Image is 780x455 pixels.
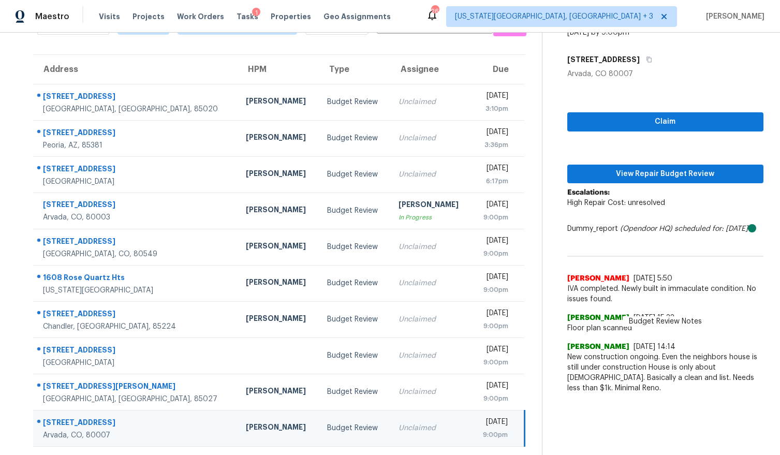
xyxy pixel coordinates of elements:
[480,285,508,295] div: 9:00pm
[43,91,229,104] div: [STREET_ADDRESS]
[399,212,463,223] div: In Progress
[327,350,382,361] div: Budget Review
[43,104,229,114] div: [GEOGRAPHIC_DATA], [GEOGRAPHIC_DATA], 85020
[246,422,311,435] div: [PERSON_NAME]
[480,417,508,430] div: [DATE]
[43,345,229,358] div: [STREET_ADDRESS]
[480,393,508,404] div: 9:00pm
[327,97,382,107] div: Budget Review
[327,169,382,180] div: Budget Review
[620,225,672,232] i: (Opendoor HQ)
[43,177,229,187] div: [GEOGRAPHIC_DATA]
[43,394,229,404] div: [GEOGRAPHIC_DATA], [GEOGRAPHIC_DATA], 85027
[43,164,229,177] div: [STREET_ADDRESS]
[480,127,508,140] div: [DATE]
[177,11,224,22] span: Work Orders
[43,309,229,321] div: [STREET_ADDRESS]
[246,96,311,109] div: [PERSON_NAME]
[634,343,675,350] span: [DATE] 14:14
[480,321,508,331] div: 9:00pm
[43,212,229,223] div: Arvada, CO, 80003
[43,272,229,285] div: 1608 Rose Quartz Hts
[35,11,69,22] span: Maestro
[43,127,229,140] div: [STREET_ADDRESS]
[399,133,463,143] div: Unclaimed
[567,54,640,65] h5: [STREET_ADDRESS]
[480,272,508,285] div: [DATE]
[431,6,438,17] div: 26
[567,342,629,352] span: [PERSON_NAME]
[480,344,508,357] div: [DATE]
[246,386,311,399] div: [PERSON_NAME]
[567,273,629,284] span: [PERSON_NAME]
[567,27,629,38] div: [DATE] by 9:00pm
[576,168,755,181] span: View Repair Budget Review
[323,11,391,22] span: Geo Assignments
[327,242,382,252] div: Budget Review
[480,163,508,176] div: [DATE]
[43,140,229,151] div: Peoria, AZ, 85381
[567,165,763,184] button: View Repair Budget Review
[246,277,311,290] div: [PERSON_NAME]
[480,380,508,393] div: [DATE]
[399,423,463,433] div: Unclaimed
[623,316,708,327] span: Budget Review Notes
[399,97,463,107] div: Unclaimed
[390,55,472,84] th: Assignee
[576,115,755,128] span: Claim
[252,8,260,18] div: 1
[472,55,524,84] th: Due
[246,132,311,145] div: [PERSON_NAME]
[399,199,463,212] div: [PERSON_NAME]
[43,417,229,430] div: [STREET_ADDRESS]
[319,55,390,84] th: Type
[246,168,311,181] div: [PERSON_NAME]
[43,358,229,368] div: [GEOGRAPHIC_DATA]
[480,212,508,223] div: 9:00pm
[43,199,229,212] div: [STREET_ADDRESS]
[33,55,238,84] th: Address
[634,314,674,321] span: [DATE] 15:33
[399,242,463,252] div: Unclaimed
[567,112,763,131] button: Claim
[702,11,764,22] span: [PERSON_NAME]
[399,314,463,325] div: Unclaimed
[480,430,508,440] div: 9:00pm
[327,133,382,143] div: Budget Review
[271,11,311,22] span: Properties
[246,313,311,326] div: [PERSON_NAME]
[634,275,672,282] span: [DATE] 5:50
[237,13,258,20] span: Tasks
[399,387,463,397] div: Unclaimed
[640,50,654,69] button: Copy Address
[480,104,508,114] div: 3:10pm
[327,278,382,288] div: Budget Review
[493,13,526,36] button: Create a Task
[567,323,763,333] span: Floor plan scanned
[567,284,763,304] span: IVA completed. Newly built in immaculate condition. No issues found.
[246,204,311,217] div: [PERSON_NAME]
[327,387,382,397] div: Budget Review
[480,91,508,104] div: [DATE]
[674,225,748,232] i: scheduled for: [DATE]
[43,430,229,441] div: Arvada, CO, 80007
[455,11,653,22] span: [US_STATE][GEOGRAPHIC_DATA], [GEOGRAPHIC_DATA] + 3
[246,241,311,254] div: [PERSON_NAME]
[480,176,508,186] div: 6:17pm
[43,381,229,394] div: [STREET_ADDRESS][PERSON_NAME]
[567,189,610,196] b: Escalations:
[327,206,382,216] div: Budget Review
[480,248,508,259] div: 9:00pm
[567,199,665,207] span: High Repair Cost: unresolved
[238,55,319,84] th: HPM
[567,352,763,393] span: New construction ongoing. Even the neighbors house is still under construction House is only abou...
[327,423,382,433] div: Budget Review
[480,357,508,368] div: 9:00pm
[480,236,508,248] div: [DATE]
[567,313,629,323] span: [PERSON_NAME]
[567,224,763,234] div: Dummy_report
[399,169,463,180] div: Unclaimed
[99,11,120,22] span: Visits
[399,350,463,361] div: Unclaimed
[133,11,165,22] span: Projects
